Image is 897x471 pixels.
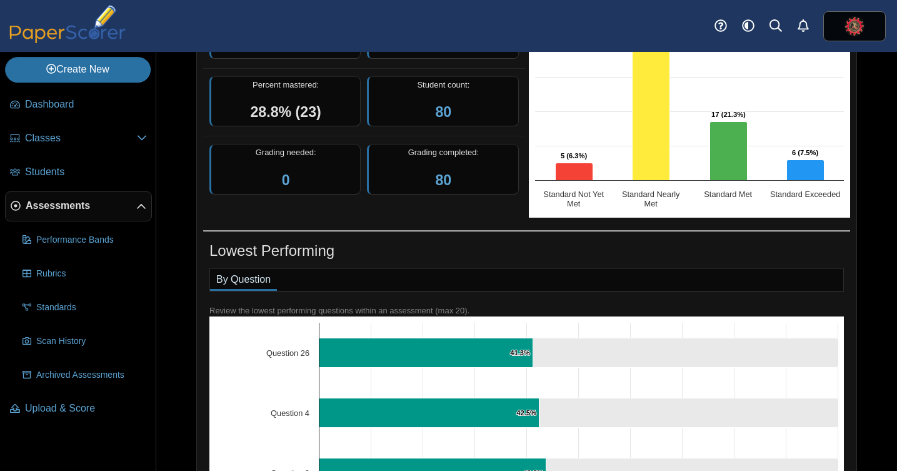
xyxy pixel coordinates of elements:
span: Dashboard [25,98,147,111]
path: Standard Not Yet Met, 5. Overall Assessment Performance. [555,163,593,180]
text: 42.5% [516,409,536,417]
a: Assessments [5,191,152,221]
a: Students [5,158,152,188]
path: Standard Nearly Met, 52. Overall Assessment Performance. [632,1,669,180]
path: Question 4, 57.5. . [539,398,838,428]
h1: Lowest Performing [209,240,334,261]
path: Standard Met, 17. Overall Assessment Performance. [709,121,747,180]
a: 0 [282,172,290,188]
text: 41.3% [510,349,530,357]
a: Archived Assessments [18,360,152,390]
span: Rubrics [36,268,147,280]
div: Student count: [367,76,518,127]
span: Assessments [26,199,136,213]
a: 80 [435,104,451,120]
a: Alerts [789,13,817,40]
a: Dashboard [5,90,152,120]
span: Archived Assessments [36,369,147,382]
path: Question 4, 42.5%. % of Points Earned. [319,398,539,428]
div: Grading needed: [209,144,361,195]
a: Upload & Score [5,394,152,424]
text: 5 (6.3%) [560,152,587,160]
a: Scan History [18,327,152,357]
span: Standards [36,301,147,314]
path: Question 26, 58.8. . [533,338,838,368]
span: Students [25,165,147,179]
path: Question 26, 41.3%. % of Points Earned. [319,338,533,368]
span: Upload & Score [25,402,147,415]
text: Standard Exceeded [770,190,840,199]
a: Rubrics [18,259,152,289]
a: Classes [5,124,152,154]
span: Performance Bands [36,234,147,246]
span: 28.8% (23) [250,104,321,120]
img: ps.BdVRPPpVVw2VGlwN [844,16,864,36]
a: Performance Bands [18,225,152,255]
div: Review the lowest performing questions within an assessment (max 20). [209,305,844,317]
path: Standard Exceeded, 6. Overall Assessment Performance. [786,160,824,180]
text: Question 4 [271,408,309,418]
text: Standard Not Yet Met [543,190,604,208]
img: PaperScorer [5,5,130,43]
div: Grading completed: [367,144,518,195]
span: Scan History [36,335,147,348]
a: Standards [18,293,152,323]
text: Question 26 [266,348,309,358]
text: Standard Nearly Met [622,190,680,208]
div: Percent mastered: [209,76,361,127]
span: Kyle Kleiman [844,16,864,36]
text: 6 (7.5%) [791,149,818,156]
a: 80 [435,172,451,188]
span: Classes [25,131,137,145]
text: 17 (21.3%) [711,111,746,118]
a: ps.BdVRPPpVVw2VGlwN [823,11,886,41]
a: By Question [210,269,277,290]
a: Create New [5,57,151,82]
text: Standard Met [704,190,752,199]
a: PaperScorer [5,34,130,45]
